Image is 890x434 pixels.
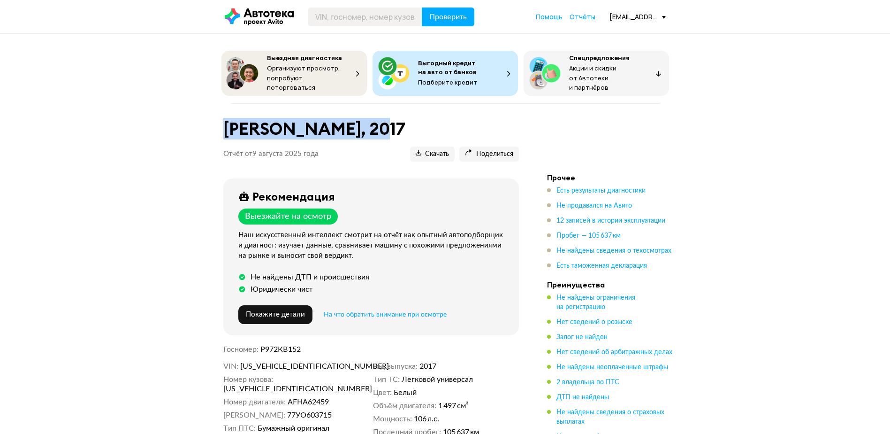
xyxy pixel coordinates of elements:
[373,401,436,411] dt: Объём двигателя
[410,147,455,162] button: Скачать
[556,319,632,325] span: Нет сведений о розыске
[308,8,422,26] input: VIN, госномер, номер кузова
[418,59,477,76] span: Выгодный кредит на авто от банков
[260,346,301,353] span: Р972КВ152
[556,187,646,194] span: Есть результаты диагностики
[556,394,609,401] span: ДТП не найдены
[238,305,312,324] button: Покажите детали
[246,311,305,318] span: Покажите детали
[324,311,447,318] span: На что обратить внимание при осмотре
[547,173,678,182] h4: Прочее
[569,54,630,62] span: Спецпредложения
[223,384,331,394] span: [US_VEHICLE_IDENTIFICATION_NUMBER]
[251,285,312,294] div: Юридически чист
[547,280,678,289] h4: Преимущества
[267,54,342,62] span: Выездная диагностика
[223,375,273,384] dt: Номер кузова
[536,12,563,22] a: Помощь
[288,397,329,407] span: АFНА62459
[245,211,331,222] div: Выезжайте на осмотр
[569,64,616,92] span: Акции и скидки от Автотеки и партнёров
[418,78,477,86] span: Подберите кредит
[556,294,635,310] span: Не найдены ограничения на регистрацию
[422,8,474,26] button: Проверить
[258,424,329,433] span: Бумажный оригинал
[251,272,369,282] div: Не найдены ДТП и происшествия
[223,424,256,433] dt: Тип ПТС
[556,334,608,341] span: Залог не найден
[267,64,340,92] span: Организуют просмотр, попробуют поторговаться
[556,202,632,209] span: Не продавался на Авито
[556,379,619,386] span: 2 владельца по ПТС
[556,217,665,224] span: 12 записей в истории эксплуатации
[394,388,417,397] span: Белый
[556,248,671,254] span: Не найдены сведения о техосмотрах
[570,12,595,21] span: Отчёты
[556,349,672,356] span: Нет сведений об арбитражных делах
[609,12,666,21] div: [EMAIL_ADDRESS][DOMAIN_NAME]
[373,388,392,397] dt: Цвет
[524,51,669,96] button: СпецпредложенияАкции и скидки от Автотеки и партнёров
[438,401,469,411] span: 1 497 см³
[556,409,664,425] span: Не найдены сведения о страховых выплатах
[419,362,436,371] span: 2017
[252,190,335,203] div: Рекомендация
[373,362,418,371] dt: Год выпуска
[373,414,412,424] dt: Мощность
[416,150,449,159] span: Скачать
[536,12,563,21] span: Помощь
[287,411,332,420] span: 77УО603715
[373,375,400,384] dt: Тип ТС
[556,232,621,239] span: Пробег — 105 637 км
[373,51,518,96] button: Выгодный кредит на авто от банковПодберите кредит
[414,414,439,424] span: 106 л.с.
[240,362,348,371] span: [US_VEHICLE_IDENTIFICATION_NUMBER]
[223,362,238,371] dt: VIN
[459,147,519,162] button: Поделиться
[223,411,285,420] dt: [PERSON_NAME]
[556,263,647,269] span: Есть таможенная декларация
[223,397,286,407] dt: Номер двигателя
[570,12,595,22] a: Отчёты
[223,119,519,139] h1: [PERSON_NAME], 2017
[429,13,467,21] span: Проверить
[238,230,508,261] div: Наш искусственный интеллект смотрит на отчёт как опытный автоподборщик и диагност: изучает данные...
[223,345,259,354] dt: Госномер
[402,375,473,384] span: Легковой универсал
[465,150,513,159] span: Поделиться
[223,149,319,159] p: Отчёт от 9 августа 2025 года
[221,51,367,96] button: Выездная диагностикаОрганизуют просмотр, попробуют поторговаться
[556,364,668,371] span: Не найдены неоплаченные штрафы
